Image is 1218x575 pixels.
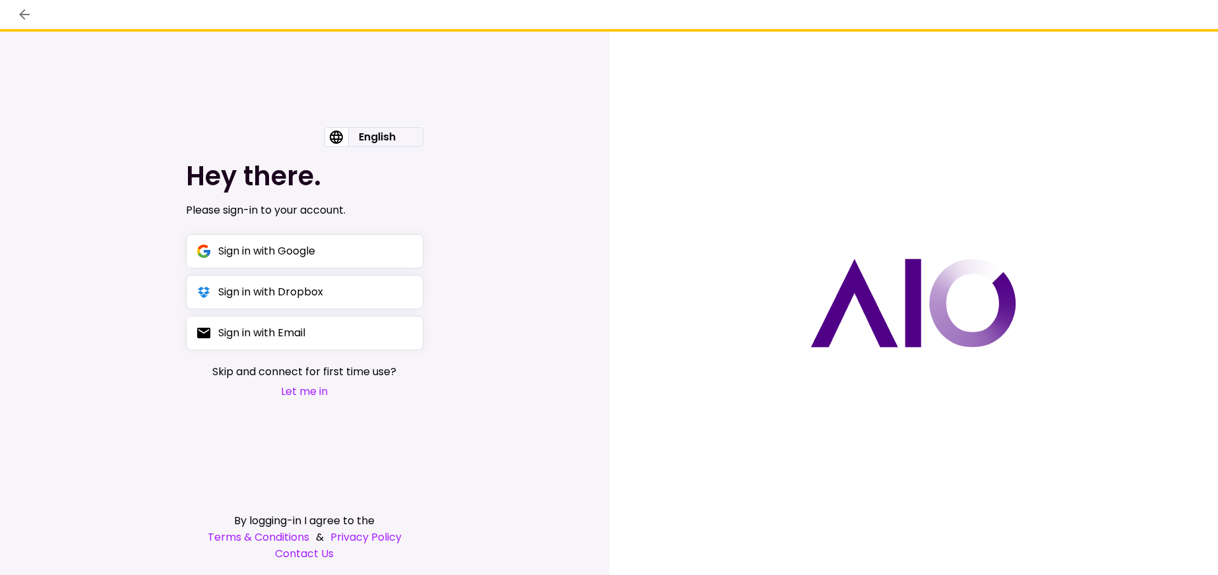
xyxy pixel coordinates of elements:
[810,258,1016,348] img: AIO logo
[186,275,423,309] button: Sign in with Dropbox
[218,324,305,341] div: Sign in with Email
[13,3,36,26] button: back
[208,529,309,545] a: Terms & Conditions
[348,128,406,146] div: English
[186,202,423,218] div: Please sign-in to your account.
[186,234,423,268] button: Sign in with Google
[186,160,423,192] h1: Hey there.
[218,284,323,300] div: Sign in with Dropbox
[212,383,396,400] button: Let me in
[330,529,402,545] a: Privacy Policy
[186,316,423,350] button: Sign in with Email
[212,363,396,380] span: Skip and connect for first time use?
[186,529,423,545] div: &
[186,512,423,529] div: By logging-in I agree to the
[186,545,423,562] a: Contact Us
[218,243,315,259] div: Sign in with Google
